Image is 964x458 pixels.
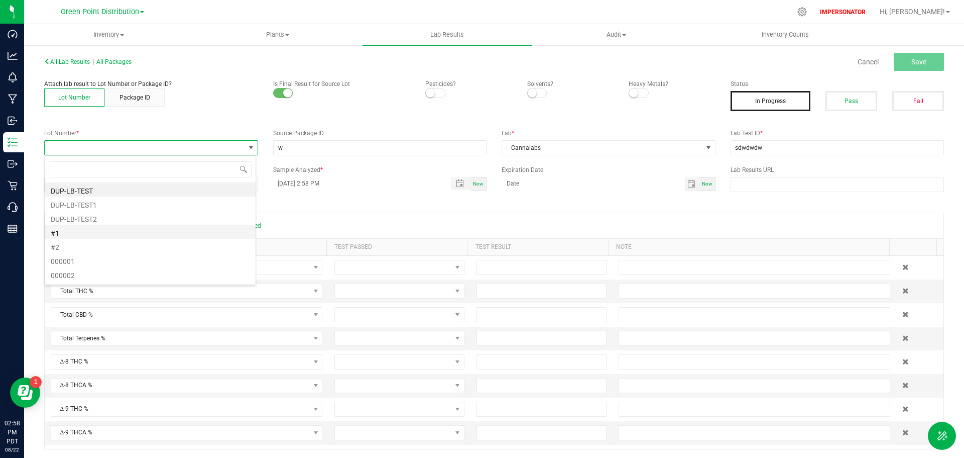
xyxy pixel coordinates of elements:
[194,30,362,39] span: Plants
[473,181,484,187] span: Now
[731,79,944,88] label: Status
[502,141,702,155] span: Cannalabs
[51,355,309,369] span: Δ-8 THC %
[8,72,18,82] inline-svg: Monitoring
[685,177,699,191] span: Toggle calendar
[44,58,90,65] span: All Lab Results
[8,116,18,126] inline-svg: Inbound
[701,24,870,45] a: Inventory Counts
[25,30,193,39] span: Inventory
[51,402,309,416] span: Δ-9 THC %
[8,51,18,61] inline-svg: Analytics
[702,181,712,187] span: Now
[24,24,193,45] a: Inventory
[61,8,139,16] span: Green Point Distribution
[51,426,309,440] span: Δ-9 THCA %
[51,284,309,298] span: Total THC %
[8,29,18,39] inline-svg: Dashboard
[51,379,309,393] span: Δ-8 THCA %
[96,58,132,65] span: All Packages
[44,88,104,107] button: Lot Number
[502,165,715,174] label: Expiration Date
[608,239,890,256] th: Note
[731,91,811,111] button: In Progress
[532,30,700,39] span: Audit
[51,331,309,345] span: Total Terpenes %
[104,88,165,107] button: Package ID
[629,79,715,88] p: Heavy Metals?
[326,239,467,256] th: Test Passed
[796,7,808,17] div: Manage settings
[5,446,20,453] p: 08/22
[51,308,309,322] span: Total CBD %
[731,165,944,174] label: Lab Results URL
[748,30,822,39] span: Inventory Counts
[894,53,944,71] button: Save
[502,129,715,138] label: Lab
[417,30,477,39] span: Lab Results
[8,224,18,234] inline-svg: Reports
[816,8,870,17] p: IMPERSONATOR
[193,24,363,45] a: Plants
[44,79,258,88] p: Attach lab result to Lot Number or Package ID?
[5,419,20,446] p: 02:58 PM PDT
[273,165,487,174] label: Sample Analyzed
[30,376,42,388] iframe: Resource center unread badge
[8,137,18,147] inline-svg: Inventory
[467,239,608,256] th: Test Result
[273,129,487,138] label: Source Package ID
[880,8,945,16] span: Hi, [PERSON_NAME]!
[8,180,18,191] inline-svg: Retail
[273,79,411,88] p: Is Final Result for Source Lot
[274,141,487,155] input: NO DATA FOUND
[8,202,18,212] inline-svg: Call Center
[858,57,879,67] a: Cancel
[825,91,877,111] button: Pass
[8,159,18,169] inline-svg: Outbound
[527,79,614,88] p: Solvents?
[532,24,701,45] a: Audit
[911,58,926,66] span: Save
[928,422,956,450] button: Toggle Menu
[273,177,441,190] input: MM/dd/yyyy HH:MM a
[425,79,512,88] p: Pesticides?
[502,177,685,190] input: Date
[451,177,470,190] span: Toggle popup
[44,129,258,138] label: Lot Number
[731,129,944,138] label: Lab Test ID
[92,58,94,65] span: |
[363,24,532,45] a: Lab Results
[892,91,944,111] button: Fail
[8,94,18,104] inline-svg: Manufacturing
[10,378,40,408] iframe: Resource center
